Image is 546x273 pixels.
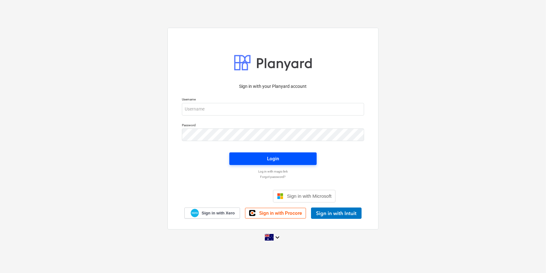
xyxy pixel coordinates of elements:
[229,152,317,165] button: Login
[245,208,306,219] a: Sign in with Procore
[179,175,367,179] a: Forgot password?
[277,193,283,199] img: Microsoft logo
[182,83,364,90] p: Sign in with your Planyard account
[207,189,271,203] iframe: Sign in with Google Button
[182,123,364,128] p: Password
[267,155,279,163] div: Login
[202,210,235,216] span: Sign in with Xero
[182,103,364,116] input: Username
[182,97,364,103] p: Username
[274,234,281,241] i: keyboard_arrow_down
[259,210,302,216] span: Sign in with Procore
[191,209,199,217] img: Xero logo
[179,169,367,173] a: Log in with magic link
[287,193,332,199] span: Sign in with Microsoft
[184,208,240,219] a: Sign in with Xero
